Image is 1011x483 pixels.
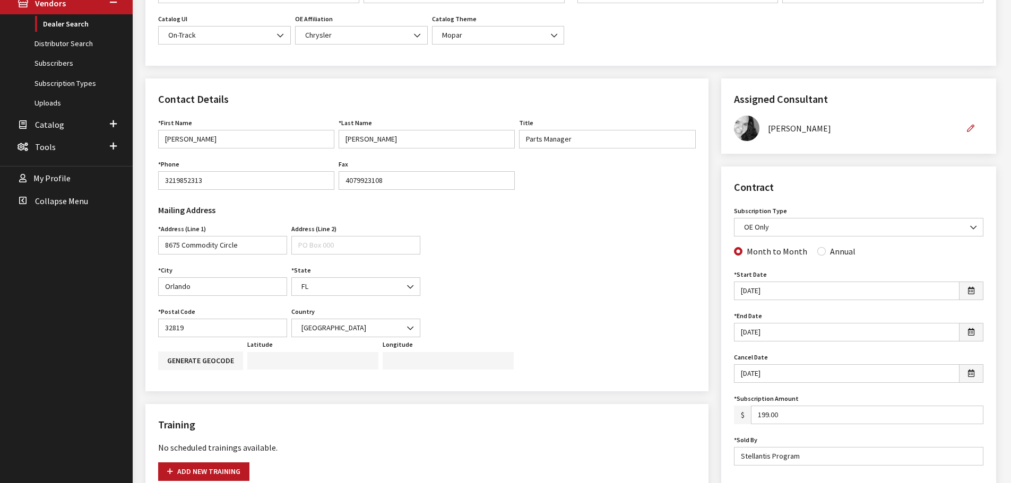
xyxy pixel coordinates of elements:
label: OE Affiliation [295,14,333,24]
span: Mopar [432,26,565,45]
input: 803-366-1047 [339,171,515,190]
input: 29730 [158,319,287,337]
label: Last Name [339,118,372,128]
span: Catalog [35,119,64,130]
label: Catalog UI [158,14,187,24]
input: John [158,130,334,148]
h3: Mailing Address [158,204,420,216]
input: 99.00 [751,406,983,424]
label: Cancel Date [734,353,768,362]
input: PO Box 000 [291,236,420,254]
span: FL [298,281,413,292]
h2: Contract [734,179,983,195]
span: On-Track [165,30,284,41]
input: Rock Hill [158,277,287,296]
span: On-Track [158,26,291,45]
div: No scheduled trainings available. [158,441,696,454]
input: Doe [339,130,515,148]
span: United States of America [291,319,420,337]
label: Fax [339,160,348,169]
label: Subscription Type [734,206,787,216]
label: Phone [158,160,179,169]
label: City [158,266,172,275]
h2: Training [158,417,696,433]
input: Manager [519,130,695,148]
label: Annual [830,245,856,258]
div: [PERSON_NAME] [768,122,958,135]
input: M/d/yyyy [734,323,960,341]
span: $ [734,406,751,424]
h2: Contact Details [158,91,696,107]
span: OE Only [734,218,983,236]
input: M/d/yyyy [734,282,960,300]
label: Address (Line 1) [158,224,206,234]
span: OE Only [741,222,977,233]
label: Catalog Theme [432,14,477,24]
label: Longitude [383,340,413,349]
label: First Name [158,118,192,128]
input: John Doe [734,447,983,466]
label: Sold By [734,435,757,445]
span: Collapse Menu [35,196,88,206]
label: Title [519,118,533,128]
span: Chrysler [295,26,428,45]
input: 888-579-4458 [158,171,334,190]
h2: Assigned Consultant [734,91,983,107]
button: Open date picker [959,364,983,383]
label: State [291,266,311,275]
label: Country [291,307,315,317]
button: Generate geocode [158,352,243,370]
span: My Profile [33,173,71,184]
button: Open date picker [959,282,983,300]
label: Start Date [734,270,767,279]
img: Khrys Dorton [734,116,759,141]
span: Mopar [439,30,558,41]
button: Edit Assigned Consultant [958,119,983,138]
span: FL [291,277,420,296]
span: Tools [35,142,56,152]
label: Postal Code [158,307,195,317]
span: United States of America [298,322,413,333]
label: Month to Month [747,245,807,258]
label: Address (Line 2) [291,224,336,234]
span: Add new training [167,467,240,476]
input: 153 South Oakland Avenue [158,236,287,254]
span: Chrysler [302,30,421,41]
label: Subscription Amount [734,394,799,403]
label: End Date [734,311,762,321]
button: Open date picker [959,323,983,341]
label: Latitude [247,340,273,349]
button: Add new training [158,462,249,481]
input: M/d/yyyy [734,364,960,383]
